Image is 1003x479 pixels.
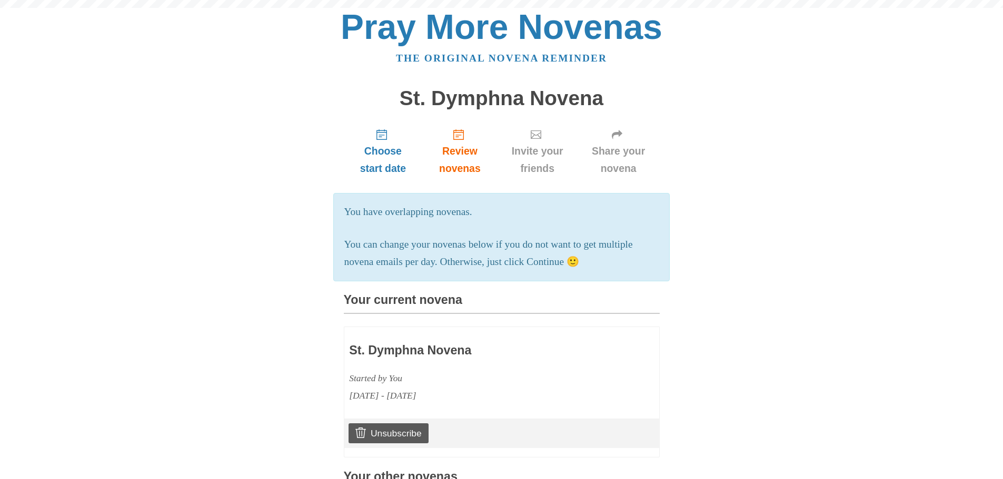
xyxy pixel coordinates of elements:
[578,120,660,182] a: Share your novena
[498,120,578,182] a: Invite your friends
[341,7,662,46] a: Pray More Novenas
[344,87,660,110] h1: St. Dymphna Novena
[349,423,428,443] a: Unsubscribe
[422,120,497,182] a: Review novenas
[349,370,592,387] div: Started by You
[396,53,607,64] a: The original novena reminder
[344,293,660,314] h3: Your current novena
[433,142,486,177] span: Review novenas
[588,142,649,177] span: Share your novena
[349,344,592,358] h3: St. Dymphna Novena
[508,142,567,177] span: Invite your friends
[354,142,412,177] span: Choose start date
[344,203,659,221] p: You have overlapping novenas.
[344,120,423,182] a: Choose start date
[344,236,659,271] p: You can change your novenas below if you do not want to get multiple novena emails per day. Other...
[349,387,592,404] div: [DATE] - [DATE]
